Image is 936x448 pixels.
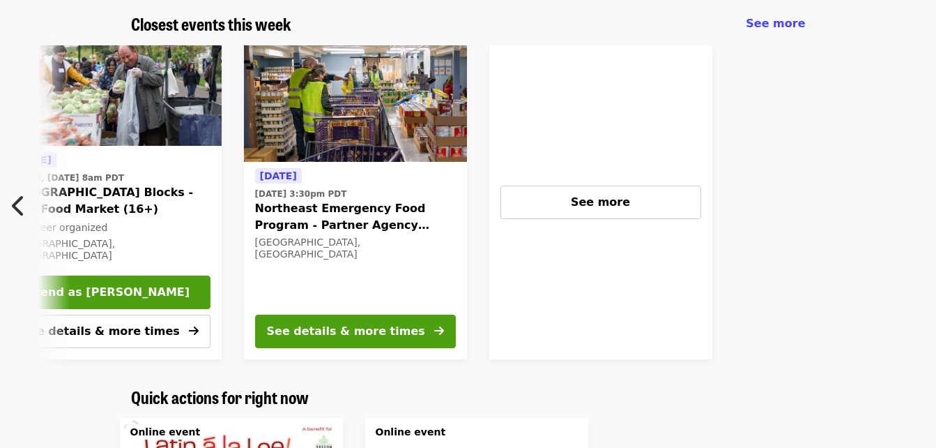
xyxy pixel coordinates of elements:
span: See details & more times [22,324,180,338]
a: See more [746,15,805,32]
button: Attend as [PERSON_NAME] [10,276,210,309]
time: [DATE] 3:30pm PDT [255,188,347,200]
span: Quick actions for right now [131,384,309,409]
div: See details & more times [267,323,425,340]
div: Quick actions for right now [120,387,817,408]
a: Quick actions for right now [131,387,309,408]
img: Northeast Emergency Food Program - Partner Agency Support organized by Oregon Food Bank [244,45,467,163]
span: [DATE] [260,170,297,181]
i: chevron-left icon [12,193,26,219]
button: See more [500,186,701,219]
div: Closest events this week [120,14,817,34]
span: Closest events this week [131,11,291,36]
a: See more [489,45,712,359]
span: Online event [130,426,201,438]
button: See details & more times [255,315,456,348]
span: See more [571,195,630,209]
span: Online event [376,426,446,438]
i: arrow-right icon [189,324,199,338]
a: See details for "Northeast Emergency Food Program - Partner Agency Support" [244,45,467,359]
a: See details for "PSU South Park Blocks - Free Food Market (16+)" [10,151,210,264]
i: arrow-right icon [434,324,444,338]
span: Attend as [PERSON_NAME] [22,284,199,301]
a: Closest events this week [131,14,291,34]
button: See details & more times [10,315,210,348]
div: [GEOGRAPHIC_DATA], [GEOGRAPHIC_DATA] [255,237,456,260]
span: See more [746,17,805,30]
span: Northeast Emergency Food Program - Partner Agency Support [255,200,456,234]
span: [GEOGRAPHIC_DATA] Blocks - Free Food Market (16+) [10,184,210,218]
div: [GEOGRAPHIC_DATA], [GEOGRAPHIC_DATA] [10,238,210,262]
